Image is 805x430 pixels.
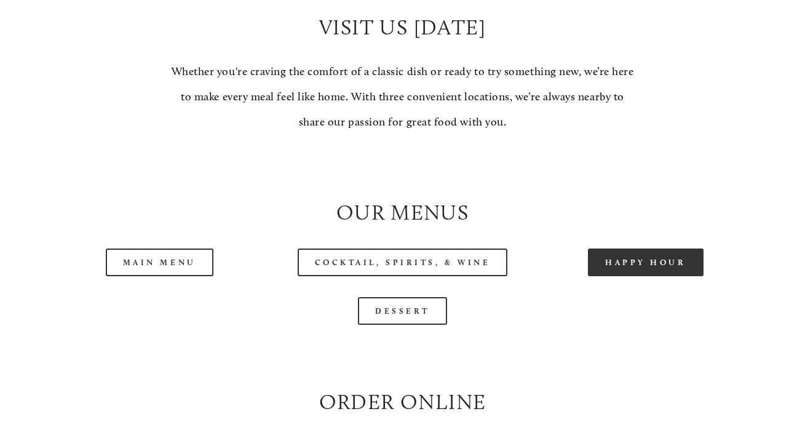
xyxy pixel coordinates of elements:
a: Cocktail, Spirits, & Wine [298,249,508,276]
a: Happy Hour [588,249,704,276]
a: Dessert [358,297,447,325]
a: Main Menu [106,249,213,276]
h2: Our Menus [49,198,757,228]
h2: Order Online [49,388,757,418]
p: Whether you're craving the comfort of a classic dish or ready to try something new, we’re here to... [170,59,635,135]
